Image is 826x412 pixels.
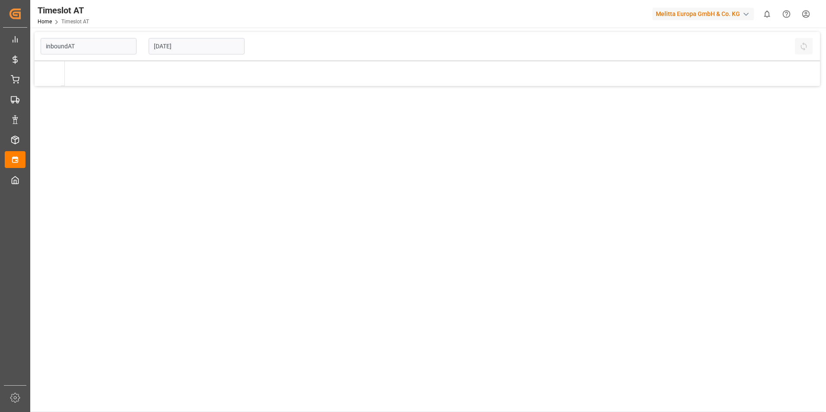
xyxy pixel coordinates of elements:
div: Timeslot AT [38,4,89,17]
button: show 0 new notifications [757,4,777,24]
a: Home [38,19,52,25]
input: DD-MM-YYYY [149,38,245,54]
button: Melitta Europa GmbH & Co. KG [652,6,757,22]
button: Help Center [777,4,796,24]
div: Melitta Europa GmbH & Co. KG [652,8,754,20]
input: Type to search/select [41,38,137,54]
